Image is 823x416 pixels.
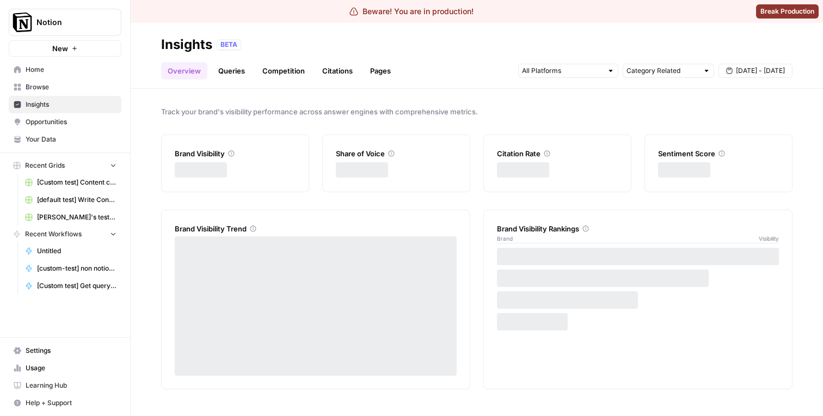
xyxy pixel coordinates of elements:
[20,174,121,191] a: [Custom test] Content creation flow
[9,40,121,57] button: New
[26,134,116,144] span: Your Data
[256,62,311,79] a: Competition
[37,178,116,187] span: [Custom test] Content creation flow
[217,39,241,50] div: BETA
[26,117,116,127] span: Opportunities
[9,131,121,148] a: Your Data
[9,157,121,174] button: Recent Grids
[627,65,698,76] input: Category Related
[20,209,121,226] a: [PERSON_NAME]'s test Grid
[37,246,116,256] span: Untitled
[26,65,116,75] span: Home
[37,264,116,273] span: [custom-test] non notion page research
[736,66,785,76] span: [DATE] - [DATE]
[175,148,296,159] div: Brand Visibility
[37,195,116,205] span: [default test] Write Content Briefs
[497,148,618,159] div: Citation Rate
[161,62,207,79] a: Overview
[13,13,32,32] img: Notion Logo
[349,6,474,17] div: Beware! You are in production!
[9,342,121,359] a: Settings
[37,212,116,222] span: [PERSON_NAME]'s test Grid
[26,346,116,356] span: Settings
[9,377,121,394] a: Learning Hub
[37,281,116,291] span: [Custom test] Get query fanout from topic
[522,65,603,76] input: All Platforms
[9,394,121,412] button: Help + Support
[26,398,116,408] span: Help + Support
[336,148,457,159] div: Share of Voice
[9,61,121,78] a: Home
[9,96,121,113] a: Insights
[9,9,121,36] button: Workspace: Notion
[759,234,779,243] span: Visibility
[26,363,116,373] span: Usage
[26,100,116,109] span: Insights
[161,36,212,53] div: Insights
[497,234,513,243] span: Brand
[161,106,793,117] span: Track your brand's visibility performance across answer engines with comprehensive metrics.
[20,260,121,277] a: [custom-test] non notion page research
[212,62,251,79] a: Queries
[718,64,793,78] button: [DATE] - [DATE]
[26,82,116,92] span: Browse
[9,113,121,131] a: Opportunities
[20,242,121,260] a: Untitled
[36,17,102,28] span: Notion
[658,148,779,159] div: Sentiment Score
[497,223,779,234] div: Brand Visibility Rankings
[9,359,121,377] a: Usage
[20,277,121,295] a: [Custom test] Get query fanout from topic
[316,62,359,79] a: Citations
[9,78,121,96] a: Browse
[25,229,82,239] span: Recent Workflows
[26,381,116,390] span: Learning Hub
[25,161,65,170] span: Recent Grids
[20,191,121,209] a: [default test] Write Content Briefs
[9,226,121,242] button: Recent Workflows
[175,223,457,234] div: Brand Visibility Trend
[364,62,397,79] a: Pages
[52,43,68,54] span: New
[760,7,814,16] span: Break Production
[756,4,819,19] button: Break Production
